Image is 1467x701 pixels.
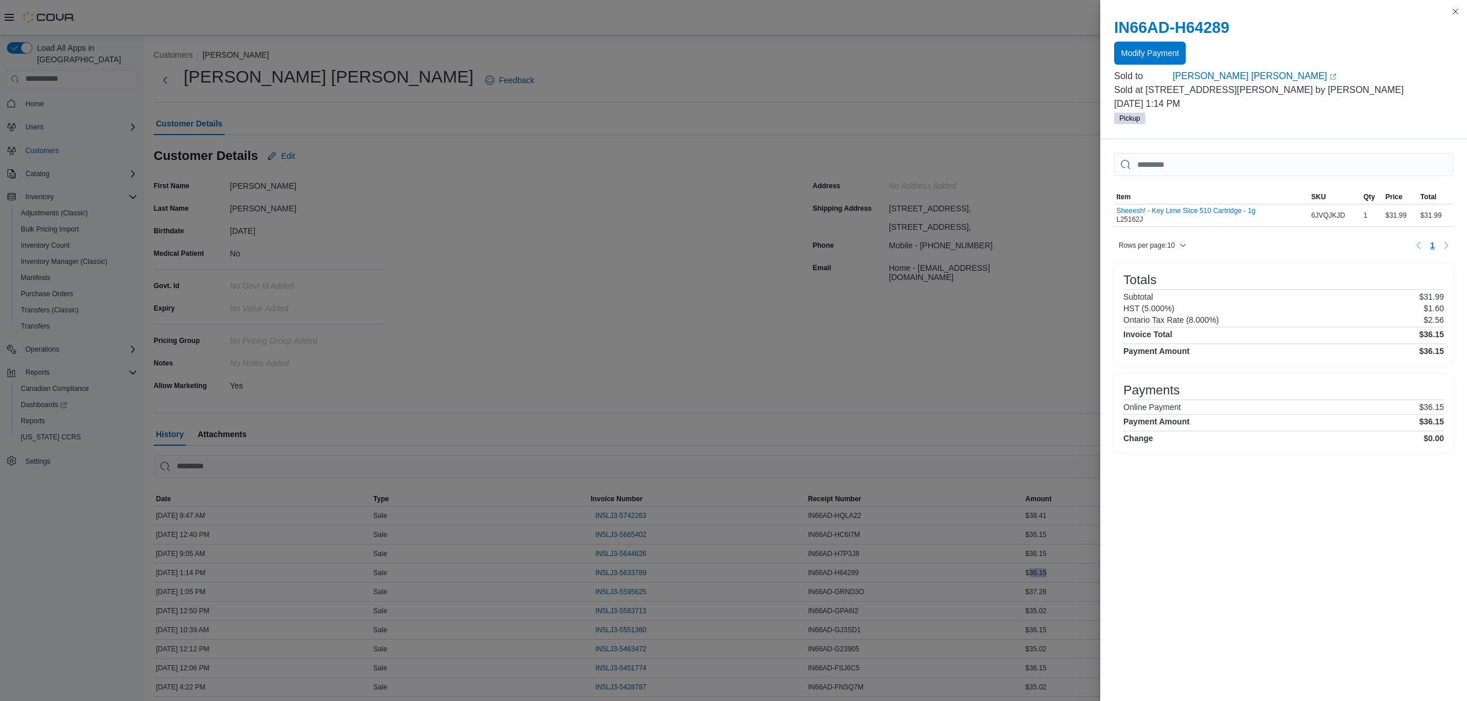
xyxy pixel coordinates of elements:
[1114,42,1186,65] button: Modify Payment
[1419,292,1444,301] p: $31.99
[1386,192,1402,202] span: Price
[1114,83,1453,97] p: Sold at [STREET_ADDRESS][PERSON_NAME] by [PERSON_NAME]
[1449,5,1462,18] button: Close this dialog
[1419,330,1444,339] h4: $36.15
[1383,208,1418,222] div: $31.99
[1123,434,1153,443] h4: Change
[1420,192,1436,202] span: Total
[1430,240,1435,251] span: 1
[1123,304,1174,313] h6: HST (5.000%)
[1123,273,1156,287] h3: Totals
[1419,402,1444,412] p: $36.15
[1424,434,1444,443] h4: $0.00
[1383,190,1418,204] button: Price
[1123,417,1190,426] h4: Payment Amount
[1123,315,1219,325] h6: Ontario Tax Rate (8.000%)
[1309,190,1361,204] button: SKU
[1116,207,1256,215] button: Sheeesh! - Key Lime Slice 510 Cartridge - 1g
[1412,236,1453,255] nav: Pagination for table: MemoryTable from EuiInMemoryTable
[1123,383,1180,397] h3: Payments
[1172,69,1453,83] a: [PERSON_NAME] [PERSON_NAME]External link
[1119,113,1140,124] span: Pickup
[1419,417,1444,426] h4: $36.15
[1123,330,1172,339] h4: Invoice Total
[1114,97,1453,111] p: [DATE] 1:14 PM
[1116,192,1131,202] span: Item
[1425,236,1439,255] ul: Pagination for table: MemoryTable from EuiInMemoryTable
[1123,346,1190,356] h4: Payment Amount
[1361,208,1383,222] div: 1
[1311,211,1345,220] span: 6JVQJKJD
[1114,153,1453,176] input: This is a search bar. As you type, the results lower in the page will automatically filter.
[1424,315,1444,325] p: $2.56
[1418,190,1453,204] button: Total
[1311,192,1325,202] span: SKU
[1418,208,1453,222] div: $31.99
[1439,238,1453,252] button: Next page
[1114,190,1309,204] button: Item
[1123,292,1153,301] h6: Subtotal
[1364,192,1375,202] span: Qty
[1116,207,1256,224] div: L25162J
[1121,47,1179,59] span: Modify Payment
[1412,238,1425,252] button: Previous page
[1425,236,1439,255] button: Page 1 of 1
[1361,190,1383,204] button: Qty
[1114,238,1191,252] button: Rows per page:10
[1424,304,1444,313] p: $1.60
[1119,241,1175,250] span: Rows per page : 10
[1114,18,1453,37] h2: IN66AD-H64289
[1330,73,1336,80] svg: External link
[1114,69,1170,83] div: Sold to
[1123,402,1181,412] h6: Online Payment
[1419,346,1444,356] h4: $36.15
[1114,113,1145,124] span: Pickup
